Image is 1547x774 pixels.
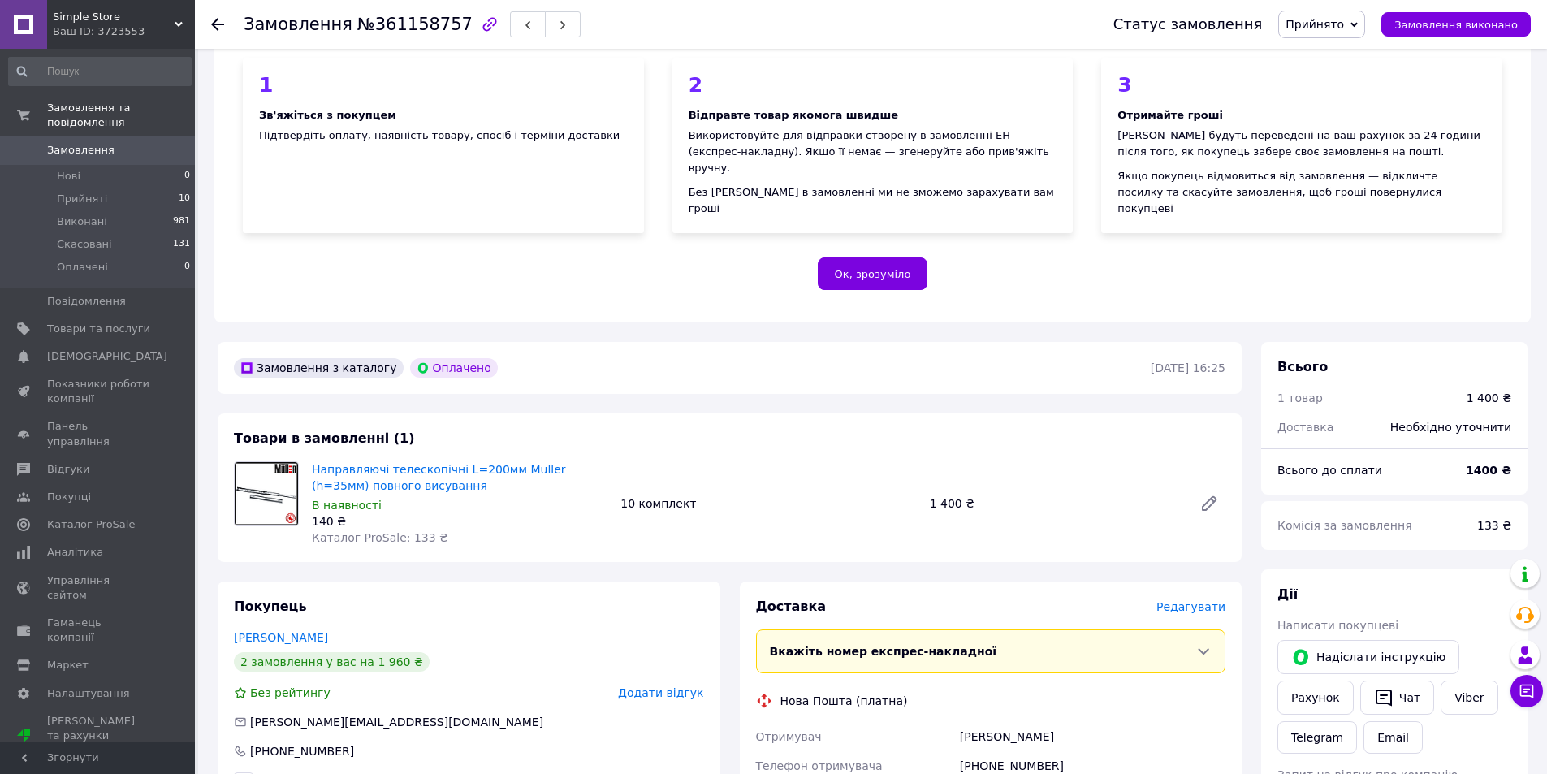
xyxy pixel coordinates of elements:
[57,260,108,275] span: Оплачені
[357,15,473,34] span: №361158757
[1441,681,1497,715] a: Viber
[689,184,1057,217] div: Без [PERSON_NAME] в замовленні ми не зможемо зарахувати вам гроші
[57,169,80,184] span: Нові
[835,268,911,280] span: Ок, зрозуміло
[47,573,150,603] span: Управління сайтом
[1467,390,1511,406] div: 1 400 ₴
[47,545,103,560] span: Аналітика
[47,101,195,130] span: Замовлення та повідомлення
[47,377,150,406] span: Показники роботи компанії
[234,358,404,378] div: Замовлення з каталогу
[776,693,912,709] div: Нова Пошта (платна)
[53,10,175,24] span: Simple Store
[184,169,190,184] span: 0
[47,686,130,701] span: Налаштування
[57,192,107,206] span: Прийняті
[47,322,150,336] span: Товари та послуги
[57,214,107,229] span: Виконані
[259,109,396,121] b: Зв'яжіться з покупцем
[1510,675,1543,707] button: Чат з покупцем
[248,743,356,759] div: [PHONE_NUMBER]
[756,599,827,614] span: Доставка
[1286,18,1344,31] span: Прийнято
[47,490,91,504] span: Покупці
[235,462,298,525] img: Направляючі телескопічні L=200мм Muller (h=35мм) повного висування
[47,616,150,645] span: Гаманець компанії
[1277,619,1398,632] span: Написати покупцеві
[53,24,195,39] div: Ваш ID: 3723553
[47,517,135,532] span: Каталог ProSale
[179,192,190,206] span: 10
[173,214,190,229] span: 981
[211,16,224,32] div: Повернутися назад
[1277,391,1323,404] span: 1 товар
[923,492,1186,515] div: 1 400 ₴
[689,128,1057,176] div: Використовуйте для відправки створену в замовленні ЕН (експрес-накладну). Якщо її немає — згенеру...
[47,462,89,477] span: Відгуки
[250,716,543,729] span: [PERSON_NAME][EMAIL_ADDRESS][DOMAIN_NAME]
[1277,586,1298,602] span: Дії
[1277,464,1382,477] span: Всього до сплати
[1113,16,1263,32] div: Статус замовлення
[1117,75,1486,95] div: 3
[756,730,822,743] span: Отримувач
[234,430,415,446] span: Товари в замовленні (1)
[312,531,448,544] span: Каталог ProSale: 133 ₴
[8,57,192,86] input: Пошук
[47,143,115,158] span: Замовлення
[1277,421,1333,434] span: Доставка
[234,652,430,672] div: 2 замовлення у вас на 1 960 ₴
[244,15,352,34] span: Замовлення
[312,513,607,530] div: 140 ₴
[957,722,1229,751] div: [PERSON_NAME]
[173,237,190,252] span: 131
[410,358,498,378] div: Оплачено
[1277,359,1328,374] span: Всього
[1277,519,1412,532] span: Комісія за замовлення
[1117,109,1223,121] b: Отримайте гроші
[1117,168,1486,217] div: Якщо покупець відмовиться від замовлення — відкличте посилку та скасуйте замовлення, щоб гроші по...
[47,294,126,309] span: Повідомлення
[1277,640,1459,674] button: Надіслати інструкцію
[234,631,328,644] a: [PERSON_NAME]
[259,128,628,144] div: Підтвердіть оплату, наявність товару, спосіб і терміни доставки
[1156,600,1225,613] span: Редагувати
[1117,128,1486,160] div: [PERSON_NAME] будуть переведені на ваш рахунок за 24 години після того, як покупець забере своє з...
[47,419,150,448] span: Панель управління
[259,75,628,95] div: 1
[1394,19,1518,31] span: Замовлення виконано
[618,686,703,699] span: Додати відгук
[1277,721,1357,754] a: Telegram
[689,75,1057,95] div: 2
[47,658,89,672] span: Маркет
[1477,519,1511,532] span: 133 ₴
[1381,409,1521,445] div: Необхідно уточнити
[47,349,167,364] span: [DEMOGRAPHIC_DATA]
[312,499,382,512] span: В наявності
[1151,361,1225,374] time: [DATE] 16:25
[756,759,883,772] span: Телефон отримувача
[689,109,898,121] b: Відправте товар якомога швидше
[312,463,566,492] a: Направляючі телескопічні L=200мм Muller (h=35мм) повного висування
[1381,12,1531,37] button: Замовлення виконано
[770,645,997,658] span: Вкажіть номер експрес-накладної
[250,686,331,699] span: Без рейтингу
[614,492,923,515] div: 10 комплект
[1193,487,1225,520] a: Редагувати
[1277,681,1354,715] button: Рахунок
[57,237,112,252] span: Скасовані
[818,257,928,290] button: Ок, зрозуміло
[234,599,307,614] span: Покупець
[1466,464,1511,477] b: 1400 ₴
[1363,721,1423,754] button: Email
[184,260,190,275] span: 0
[1360,681,1434,715] button: Чат
[47,714,150,759] span: [PERSON_NAME] та рахунки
